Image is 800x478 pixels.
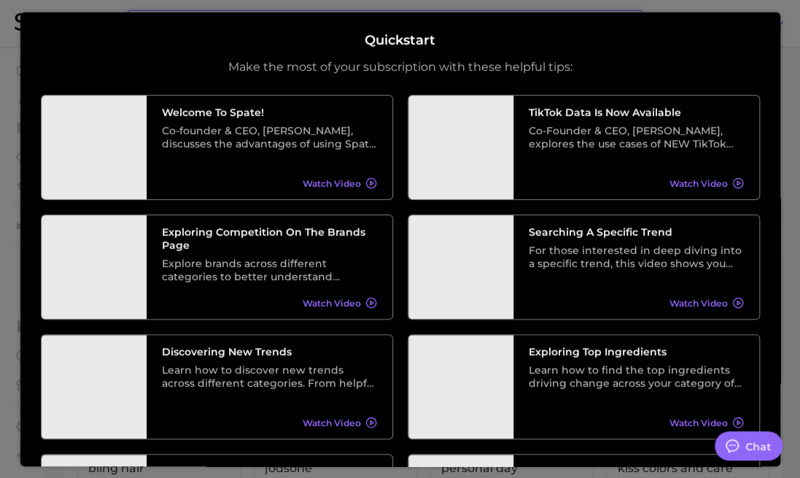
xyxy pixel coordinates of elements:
h3: Searching A Specific Trend [528,225,743,239]
span: Watch Video [303,178,361,189]
div: Co-Founder & CEO, [PERSON_NAME], explores the use cases of NEW TikTok data and its relationship w... [528,124,743,150]
div: Learn how to discover new trends across different categories. From helpful preset filters to diff... [161,363,376,390]
h3: Discovering New Trends [161,345,376,358]
a: Exploring Competition on the Brands PageExplore brands across different categories to better unde... [40,215,392,320]
span: Watch Video [303,417,361,428]
h3: Welcome to Spate! [161,106,376,119]
h3: Exploring Competition on the Brands Page [161,225,376,252]
span: Watch Video [303,298,361,309]
span: Watch Video [669,298,728,309]
div: Learn how to find the top ingredients driving change across your category of choice. From broad c... [528,363,743,390]
a: Welcome to Spate!Co-founder & CEO, [PERSON_NAME], discusses the advantages of using Spate data as... [40,95,392,200]
a: Discovering New TrendsLearn how to discover new trends across different categories. From helpful ... [40,334,392,439]
div: Explore brands across different categories to better understand competition. Use different preset... [161,257,376,283]
p: Make the most of your subscription with these helpful tips: [228,60,572,74]
h2: Quickstart [365,32,435,48]
a: Exploring Top IngredientsLearn how to find the top ingredients driving change across your categor... [407,334,759,439]
div: Co-founder & CEO, [PERSON_NAME], discusses the advantages of using Spate data as well as its vari... [161,124,376,150]
a: Searching A Specific TrendFor those interested in deep diving into a specific trend, this video s... [407,215,759,320]
span: Watch Video [669,417,728,428]
div: For those interested in deep diving into a specific trend, this video shows you how to search tre... [528,244,743,270]
h3: TikTok data is now available [528,106,743,119]
span: Watch Video [669,178,728,189]
a: TikTok data is now availableCo-Founder & CEO, [PERSON_NAME], explores the use cases of NEW TikTok... [407,95,759,200]
h3: Exploring Top Ingredients [528,345,743,358]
